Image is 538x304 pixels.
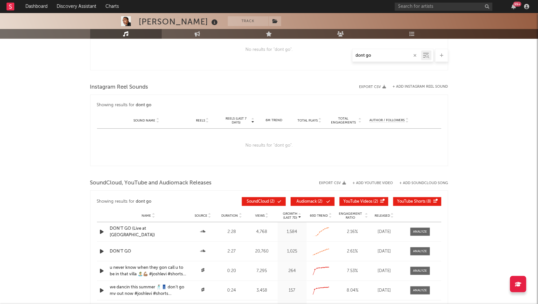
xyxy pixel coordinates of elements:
span: Sound Name [133,119,155,123]
div: dont go [136,198,151,206]
p: (Last 7d) [283,216,297,220]
div: 1,584 [279,229,305,235]
button: YouTube Shorts(8) [393,197,441,206]
div: 3,458 [248,287,276,294]
div: 1,025 [279,248,305,255]
div: 8.04 % [337,287,368,294]
span: Author / Followers [370,118,405,123]
button: 99+ [511,4,516,9]
div: 4,768 [248,229,276,235]
div: 6M Trend [258,118,290,123]
div: 7,295 [248,268,276,274]
div: 2.61 % [337,248,368,255]
input: Search for artists [395,3,492,11]
button: YouTube Videos(2) [339,197,388,206]
div: 0:20 [219,268,245,274]
div: 2:27 [219,248,245,255]
span: Audiomack [297,200,317,204]
span: YouTube Videos [344,200,373,204]
span: ( 2 ) [246,200,276,204]
button: Export CSV [319,181,346,185]
span: ( 2 ) [344,200,379,204]
span: Instagram Reel Sounds [90,83,148,91]
span: Views [255,214,265,218]
div: 2:28 [219,229,245,235]
button: Audiomack(2) [291,197,335,206]
div: [DATE] [371,287,397,294]
div: [PERSON_NAME] [139,16,220,27]
div: dont go [136,101,151,109]
span: SoundCloud [247,200,269,204]
span: YouTube Shorts [397,200,426,204]
div: [DATE] [371,248,397,255]
div: Showing results for [97,101,441,109]
div: 264 [279,268,305,274]
a: we dancin this summer 🕺🏽👖 don’t go mv out now #joshlevi #shorts #dontgo #hyrdaulic [110,284,187,297]
button: Export CSV [359,85,386,89]
a: DON'T GO [110,248,187,255]
span: Source [195,214,207,218]
a: DON'T GO (Live at [GEOGRAPHIC_DATA]) [110,225,187,238]
div: 7.53 % [337,268,368,274]
p: Growth [283,212,297,216]
div: + Add YouTube Video [346,181,393,185]
button: + Add SoundCloud Song [400,181,448,185]
span: Reels (last 7 days) [222,117,251,124]
button: + Add SoundCloud Song [393,181,448,185]
div: No results for " dont go ". [97,129,441,163]
span: ( 8 ) [397,200,432,204]
span: Released [375,214,390,218]
span: Engagement Ratio [337,212,364,220]
span: ( 2 ) [295,200,325,204]
a: u never know when they gon call u to be in that villa 🏝️💪🏽 #joshlevi #shorts #dontgo #hydraulic [110,265,187,277]
button: + Add YouTube Video [353,181,393,185]
div: 0:24 [219,287,245,294]
div: + Add Instagram Reel Sound [386,85,448,89]
span: Duration [221,214,238,218]
span: SoundCloud, YouTube and Audiomack Releases [90,179,212,187]
span: Name [142,214,151,218]
div: [DATE] [371,229,397,235]
div: 99 + [513,2,521,7]
button: Track [228,16,269,26]
span: Total Plays [297,119,318,123]
span: 60D Trend [310,214,328,218]
button: SoundCloud(2) [242,197,286,206]
div: 2.16 % [337,229,368,235]
input: Search by song name or URL [352,53,421,58]
div: Showing results for [97,197,242,206]
span: Reels [196,119,205,123]
div: 20,760 [248,248,276,255]
div: 157 [279,287,305,294]
div: [DATE] [371,268,397,274]
button: + Add Instagram Reel Sound [393,85,448,89]
span: Total Engagements [329,117,358,124]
